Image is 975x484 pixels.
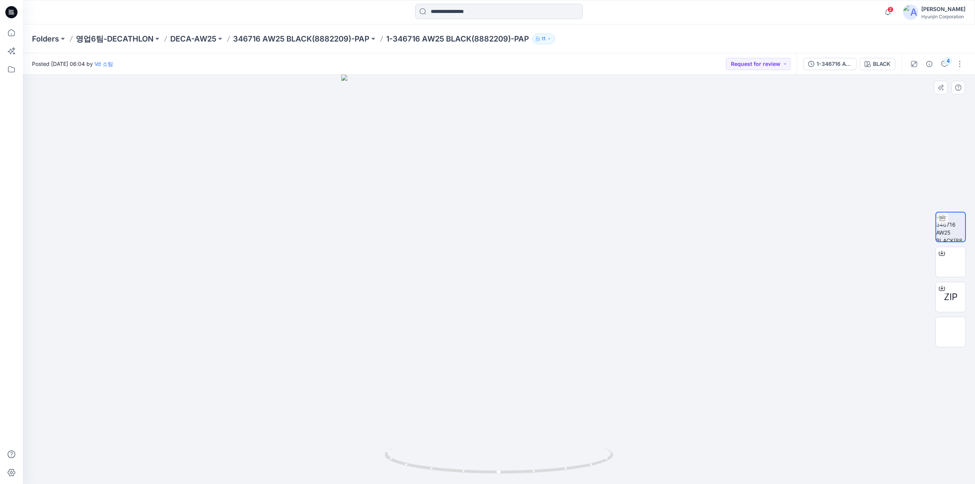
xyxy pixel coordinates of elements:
[860,58,895,70] button: BLACK
[944,290,957,304] span: ZIP
[32,60,113,68] span: Posted [DATE] 06:04 by
[903,5,918,20] img: avatar
[923,58,935,70] button: Details
[887,6,893,13] span: 2
[873,60,890,68] div: BLACK
[803,58,857,70] button: 1-346716 AW25 BLACK(8882209)-PAP
[944,57,952,65] div: 4
[233,34,369,44] a: 346716 AW25 BLACK(8882209)-PAP
[936,247,965,277] img: 1-346716 AW25 BLACK(8882209)_SEAM TAPE
[921,14,965,19] div: Hyunjin Corporation
[170,34,216,44] a: DECA-AW25
[32,34,59,44] a: Folders
[921,5,965,14] div: [PERSON_NAME]
[386,34,529,44] p: 1-346716 AW25 BLACK(8882209)-PAP
[532,34,555,44] button: 11
[542,35,545,43] p: 11
[76,34,153,44] a: 영업6팀-DECATHLON
[938,58,951,70] button: 4
[94,61,113,67] a: Vd 소팀
[936,320,965,344] img: 346716 AW25 CDC FILE
[817,60,852,68] div: 1-346716 AW25 BLACK(8882209)-PAP
[936,212,965,241] img: 1-346716 AW25 BLACK(8882209)-PAP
